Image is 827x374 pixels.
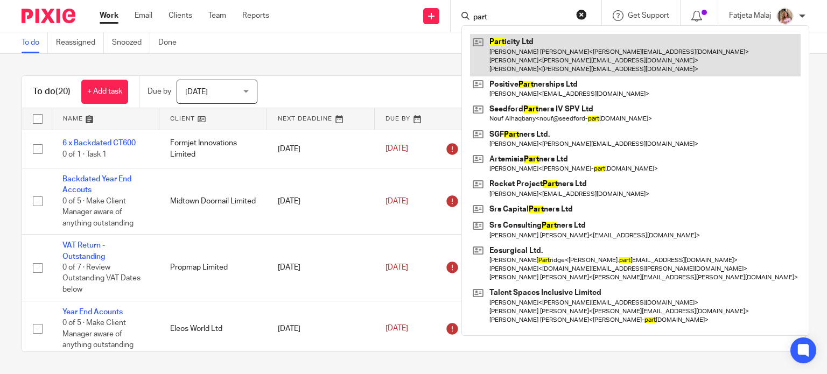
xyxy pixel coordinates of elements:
[472,13,569,23] input: Search
[576,9,587,20] button: Clear
[185,88,208,96] span: [DATE]
[729,10,771,21] p: Fatjeta Malaj
[267,301,375,356] td: [DATE]
[159,130,267,168] td: Formjet Innovations Limited
[267,130,375,168] td: [DATE]
[55,87,71,96] span: (20)
[158,32,185,53] a: Done
[112,32,150,53] a: Snoozed
[776,8,794,25] img: MicrosoftTeams-image%20(5).png
[386,145,408,153] span: [DATE]
[62,151,107,158] span: 0 of 1 · Task 1
[267,168,375,234] td: [DATE]
[62,175,131,194] a: Backdated Year End Accouts
[81,80,128,104] a: + Add task
[62,308,123,316] a: Year End Acounts
[22,9,75,23] img: Pixie
[169,10,192,21] a: Clients
[135,10,152,21] a: Email
[386,264,408,271] span: [DATE]
[386,324,408,332] span: [DATE]
[62,264,141,293] span: 0 of 7 · Review Outstanding VAT Dates below
[159,235,267,301] td: Propmap Limited
[208,10,226,21] a: Team
[100,10,118,21] a: Work
[267,235,375,301] td: [DATE]
[56,32,104,53] a: Reassigned
[62,319,134,349] span: 0 of 5 · Make Client Manager aware of anything outstanding
[62,242,105,260] a: VAT Return - Outstanding
[159,168,267,234] td: Midtown Doornail Limited
[22,32,48,53] a: To do
[386,197,408,205] span: [DATE]
[148,86,171,97] p: Due by
[62,139,136,147] a: 6 x Backdated CT600
[33,86,71,97] h1: To do
[628,12,669,19] span: Get Support
[242,10,269,21] a: Reports
[159,301,267,356] td: Eleos World Ltd
[62,197,134,227] span: 0 of 5 · Make Client Manager aware of anything outstanding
